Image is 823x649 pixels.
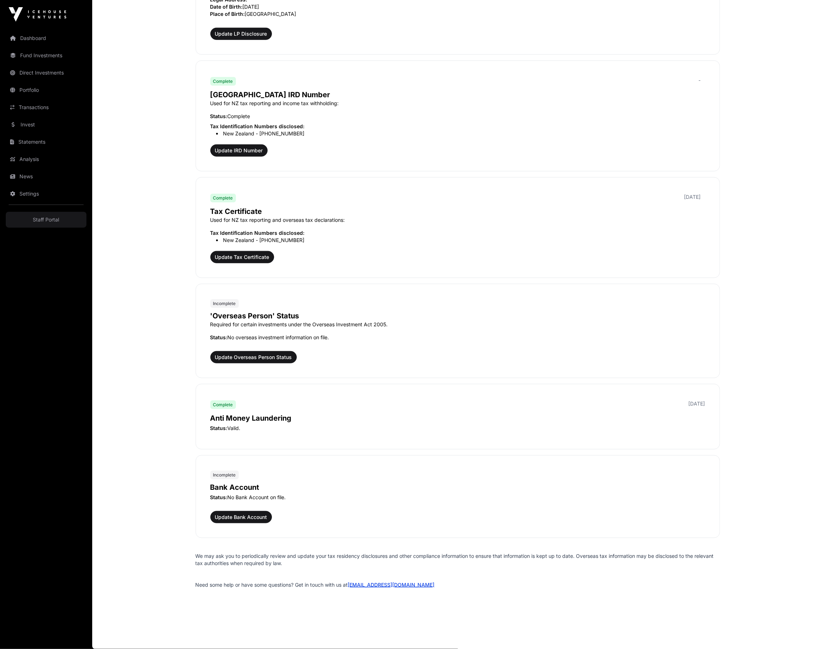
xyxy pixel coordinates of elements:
[210,90,705,100] p: [GEOGRAPHIC_DATA] IRD Number
[210,321,705,328] p: Required for certain investments under the Overseas Investment Act 2005.
[6,151,86,167] a: Analysis
[216,237,705,244] li: New Zealand - [PHONE_NUMBER]
[213,472,236,478] span: Incomplete
[6,82,86,98] a: Portfolio
[210,123,705,130] p: Tax Identification Numbers disclosed:
[213,79,233,84] span: Complete
[210,511,272,523] button: Update Bank Account
[210,32,272,39] a: Update LP Disclosure
[210,11,245,17] span: Place of Birth:
[6,186,86,202] a: Settings
[210,494,705,501] p: No Bank Account on file.
[210,425,228,431] span: Status:
[684,193,701,201] p: [DATE]
[6,212,86,228] a: Staff Portal
[210,206,705,216] p: Tax Certificate
[210,4,243,10] span: Date of Birth:
[196,552,720,567] p: We may ask you to periodically review and update your tax residency disclosures and other complia...
[6,134,86,150] a: Statements
[210,355,297,363] a: Update Overseas Person Status
[348,582,435,588] a: [EMAIL_ADDRESS][DOMAIN_NAME]
[210,229,705,237] p: Tax Identification Numbers disclosed:
[215,147,263,154] span: Update IRD Number
[689,400,705,407] p: [DATE]
[210,3,705,10] p: [DATE]
[210,425,705,432] p: Valid.
[6,99,86,115] a: Transactions
[210,28,272,40] button: Update LP Disclosure
[699,77,701,84] p: -
[213,301,236,306] span: Incomplete
[210,351,297,363] button: Update Overseas Person Status
[210,482,705,492] p: Bank Account
[787,614,823,649] iframe: Chat Widget
[196,581,720,588] p: Need some help or have some questions? Get in touch with us at
[210,334,228,340] span: Status:
[210,100,705,107] p: Used for NZ tax reporting and income tax withholding:
[215,30,267,37] span: Update LP Disclosure
[215,354,292,361] span: Update Overseas Person Status
[213,195,233,201] span: Complete
[6,117,86,133] a: Invest
[213,402,233,408] span: Complete
[6,169,86,184] a: News
[210,10,705,18] p: [GEOGRAPHIC_DATA]
[210,413,705,423] p: Anti Money Laundering
[210,251,274,263] button: Update Tax Certificate
[210,216,705,224] p: Used for NZ tax reporting and overseas tax declarations:
[6,30,86,46] a: Dashboard
[215,514,267,521] span: Update Bank Account
[210,113,705,120] p: Complete
[210,311,705,321] p: 'Overseas Person' Status
[210,494,228,500] span: Status:
[216,130,705,137] li: New Zealand - [PHONE_NUMBER]
[215,254,269,261] span: Update Tax Certificate
[210,515,272,523] a: Update Bank Account
[9,7,66,22] img: Icehouse Ventures Logo
[210,334,705,341] p: No overseas investment information on file.
[6,48,86,63] a: Fund Investments
[210,113,228,119] span: Status:
[210,144,268,157] button: Update IRD Number
[6,65,86,81] a: Direct Investments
